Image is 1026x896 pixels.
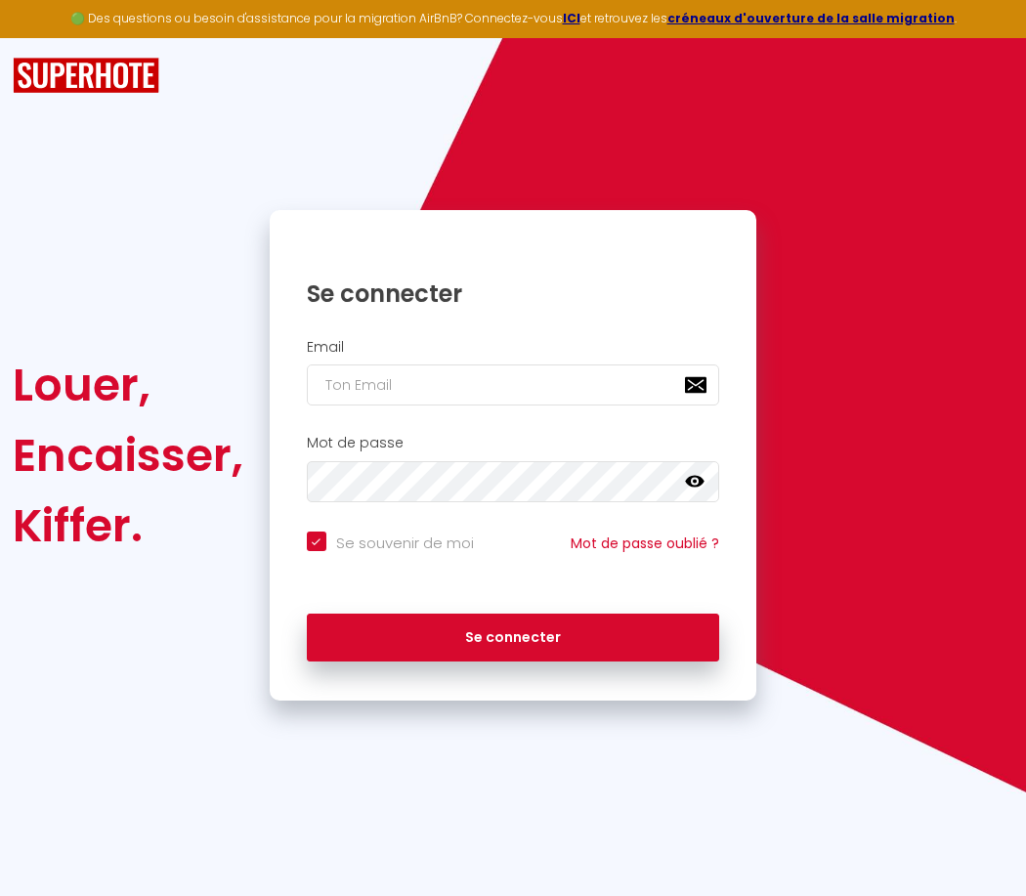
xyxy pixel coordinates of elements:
div: Kiffer. [13,491,243,561]
div: Louer, [13,350,243,420]
a: créneaux d'ouverture de la salle migration [667,10,955,26]
button: Se connecter [307,614,720,662]
img: SuperHote logo [13,58,159,94]
div: Encaisser, [13,420,243,491]
a: Mot de passe oublié ? [571,533,719,553]
h1: Se connecter [307,278,720,309]
h2: Mot de passe [307,435,720,451]
a: ICI [563,10,580,26]
input: Ton Email [307,364,720,405]
h2: Email [307,339,720,356]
